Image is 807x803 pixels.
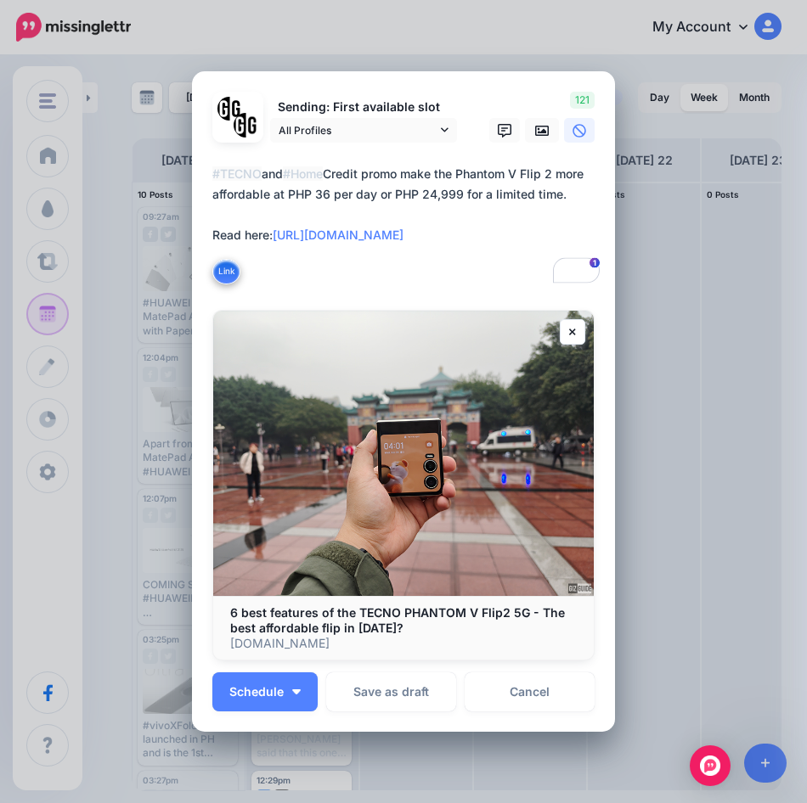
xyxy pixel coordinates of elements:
b: 6 best features of the TECNO PHANTOM V Flip2 5G - The best affordable flip in [DATE]? [230,605,565,635]
img: 6 best features of the TECNO PHANTOM V Flip2 5G - The best affordable flip in 2024? [213,311,594,596]
a: Cancel [465,672,595,711]
p: [DOMAIN_NAME] [230,636,577,651]
a: All Profiles [270,118,457,143]
img: JT5sWCfR-79925.png [234,113,258,138]
button: Save as draft [326,672,456,711]
p: Sending: First available slot [270,98,457,117]
img: arrow-down-white.png [292,689,301,694]
textarea: To enrich screen reader interactions, please activate Accessibility in Grammarly extension settings [212,164,603,286]
div: Open Intercom Messenger [690,745,731,786]
img: 353459792_649996473822713_4483302954317148903_n-bsa138318.png [217,97,242,121]
div: and Credit promo make the Phantom V Flip 2 more affordable at PHP 36 per day or PHP 24,999 for a ... [212,164,603,245]
button: Schedule [212,672,318,711]
span: All Profiles [279,121,437,139]
button: Link [212,259,240,284]
span: 121 [570,92,595,109]
span: Schedule [229,686,284,698]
